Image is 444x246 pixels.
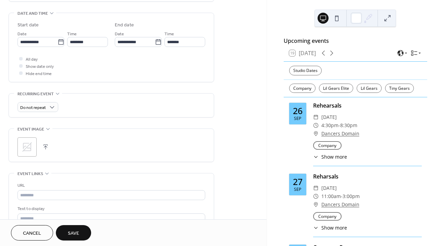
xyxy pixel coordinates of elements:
span: Do not repeat [20,104,46,112]
div: ​ [313,184,319,192]
a: Dancers Domain [321,130,359,138]
span: - [341,192,343,200]
div: Studio Dates [289,66,322,75]
div: 27 [293,177,303,186]
div: ​ [313,200,319,209]
div: URL [17,182,204,189]
div: ​ [313,192,319,200]
span: Recurring event [17,90,54,98]
div: Reharsals [313,172,422,181]
div: Sep [294,116,301,121]
div: Rehearsals [313,101,422,110]
span: Date [17,30,27,38]
span: Time [164,30,174,38]
button: Save [56,225,91,241]
div: ​ [313,130,319,138]
span: 11:00am [321,192,341,200]
div: Upcoming events [284,37,427,45]
a: Dancers Domain [321,200,359,209]
span: 3:00pm [343,192,360,200]
div: Tiny Gears [385,84,414,93]
div: ​ [313,121,319,130]
div: Start date [17,22,39,29]
div: ​ [313,153,319,160]
span: Show more [321,153,347,160]
div: Company [289,84,316,93]
span: Save [68,230,79,237]
span: Date [115,30,124,38]
span: 4:30pm [321,121,338,130]
div: Sep [294,187,301,192]
span: 8:30pm [340,121,357,130]
div: Text to display [17,205,204,212]
div: Lil Gears Elite [319,84,353,93]
span: All day [26,56,38,63]
div: ; [17,137,37,157]
span: Date and time [17,10,48,17]
span: Time [67,30,77,38]
div: ​ [313,113,319,121]
span: Cancel [23,230,41,237]
span: [DATE] [321,184,337,192]
button: Cancel [11,225,53,241]
div: Lil Gears [357,84,382,93]
span: Show more [321,224,347,231]
span: Event links [17,170,43,177]
span: Event image [17,126,44,133]
span: [DATE] [321,113,337,121]
span: Hide end time [26,70,52,77]
div: End date [115,22,134,29]
span: - [338,121,340,130]
span: Show date only [26,63,54,70]
button: ​Show more [313,153,347,160]
button: ​Show more [313,224,347,231]
div: ​ [313,224,319,231]
div: 26 [293,107,303,115]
